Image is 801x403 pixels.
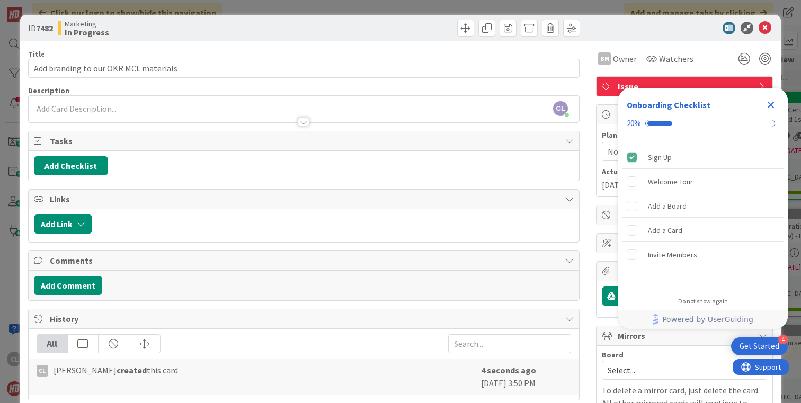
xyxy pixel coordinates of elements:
span: Support [22,2,48,14]
div: 20% [627,119,641,128]
input: type card name here... [28,59,580,78]
div: Sign Up [648,151,672,164]
span: CL [553,101,568,116]
div: 4 [778,335,788,344]
div: BM [598,52,611,65]
div: Close Checklist [762,96,779,113]
button: Add Comment [34,276,102,295]
div: Add a Card [648,224,682,237]
span: History [50,312,560,325]
span: Owner [613,52,637,65]
div: Get Started [740,341,779,352]
div: Footer [618,310,788,329]
div: Open Get Started checklist, remaining modules: 4 [731,337,788,355]
div: Invite Members is incomplete. [622,243,784,266]
div: Sign Up is complete. [622,146,784,169]
span: Not Set [608,145,636,158]
div: CL [37,365,48,377]
b: created [117,365,147,375]
div: Onboarding Checklist [627,98,710,111]
span: Actual Dates [602,166,767,177]
a: Powered by UserGuiding [624,310,782,329]
button: Add Link [34,214,92,234]
span: Watchers [659,52,693,65]
div: All [37,335,68,353]
b: In Progress [65,28,109,37]
div: Welcome Tour [648,175,693,188]
div: Welcome Tour is incomplete. [622,170,784,193]
div: Add a Board is incomplete. [622,194,784,218]
span: [PERSON_NAME] this card [54,364,178,377]
div: Checklist Container [618,88,788,329]
div: Checklist progress: 20% [627,119,779,128]
span: Comments [50,254,560,267]
input: Search... [448,334,571,353]
span: Issue [618,80,753,93]
div: Add a Card is incomplete. [622,219,784,242]
b: 7482 [36,23,53,33]
span: ID [28,22,53,34]
label: Title [28,49,45,59]
span: Description [28,86,69,95]
b: 4 seconds ago [481,365,536,375]
span: Powered by UserGuiding [662,313,753,326]
div: Invite Members [648,248,697,261]
span: Marketing [65,20,109,28]
button: Add Checklist [34,156,108,175]
span: Planned Dates [602,130,767,141]
span: Select... [608,363,743,378]
div: Add a Board [648,200,687,212]
span: [DATE] [602,178,627,191]
div: [DATE] 3:50 PM [481,364,571,389]
span: Mirrors [618,329,753,342]
span: Links [50,193,560,205]
span: Tasks [50,135,560,147]
span: Board [602,351,624,359]
div: Checklist items [618,141,788,290]
div: Do not show again [678,297,728,306]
